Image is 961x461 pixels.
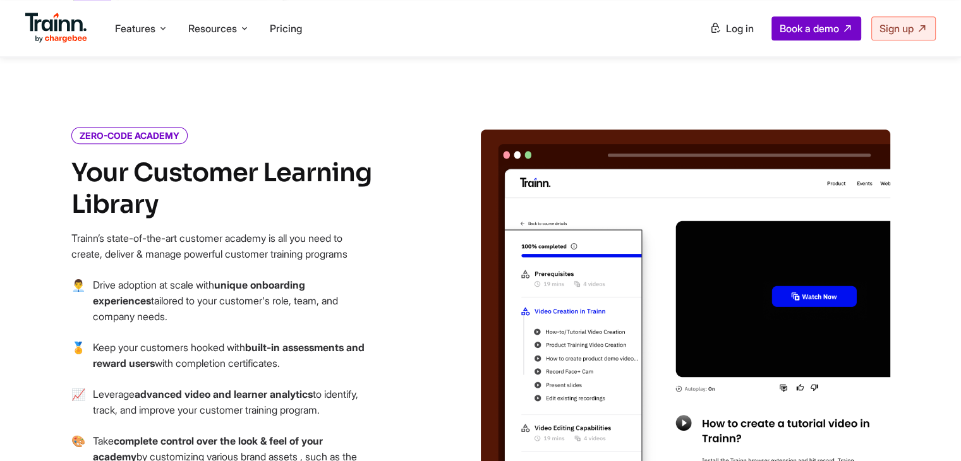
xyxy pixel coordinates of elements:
span: Log in [726,22,754,35]
span: → [71,277,85,340]
span: Sign up [879,22,914,35]
p: Drive adoption at scale with tailored to your customer's role, team, and company needs. [93,277,375,325]
p: Trainn’s state-of-the-art customer academy is all you need to create, deliver & manage powerful c... [71,230,375,262]
img: Trainn Logo [25,13,87,43]
iframe: Chat Widget [898,400,961,461]
b: unique onboarding experiences [93,278,305,307]
b: built-in assessments and reward users [93,341,365,369]
a: Pricing [270,22,302,35]
a: Sign up [871,16,936,40]
p: Keep your customers hooked with with completion certificates. [93,340,375,371]
b: advanced video and learner analytics [135,388,313,400]
i: ZERO-CODE ACADEMY [71,127,188,144]
p: Leverage to identify, track, and improve your customer training program. [93,386,375,418]
span: Features [115,21,155,35]
h2: Your Customer Learning Library [71,157,375,220]
span: → [71,340,85,386]
span: → [71,386,85,433]
a: Book a demo [771,16,861,40]
span: Book a demo [780,22,839,35]
a: Log in [702,17,761,40]
span: Resources [188,21,237,35]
